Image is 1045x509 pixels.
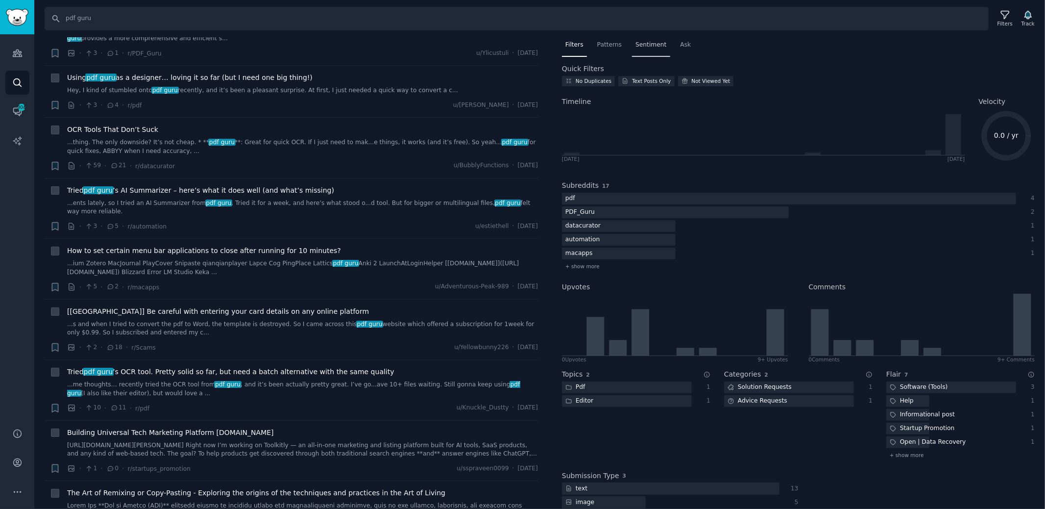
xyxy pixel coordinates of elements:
a: Triedpdf guru’s AI Summarizer – here’s what it does well (and what’s missing) [67,185,334,196]
div: 1 [702,383,711,392]
span: 2 [85,343,97,352]
span: · [130,161,132,171]
a: [[GEOGRAPHIC_DATA]] Be careful with entering your card details on any online platform [67,306,369,317]
span: · [512,49,514,58]
div: automation [562,234,603,246]
span: pdf guru [208,139,236,146]
div: macapps [562,248,596,260]
span: Ask [680,41,691,50]
span: r/pdf [135,405,149,412]
span: · [79,221,81,231]
h2: Quick Filters [562,64,604,74]
span: · [512,404,514,412]
div: Pdf [562,382,588,394]
a: Usingpdf guruas a designer… loving it so far (but I need one big thing!) [67,73,313,83]
span: Using as a designer… loving it so far (but I need one big thing!) [67,73,313,83]
span: · [512,343,514,352]
span: [DATE] [518,282,538,291]
span: · [79,403,81,413]
div: datacurator [562,220,604,232]
span: [DATE] [518,161,538,170]
span: r/Scams [131,344,156,351]
span: · [100,221,102,231]
span: pdf guru [214,381,242,388]
span: u/Knuckle_Dustty [457,404,509,412]
div: [DATE] [948,155,965,162]
span: 0 [106,464,119,473]
span: u/[PERSON_NAME] [453,101,509,110]
span: 2 [764,372,768,378]
span: 304 [17,104,26,111]
div: Startup Promotion [886,423,958,435]
h2: Categories [724,369,761,380]
span: Timeline [562,97,591,107]
span: [DATE] [518,404,538,412]
div: text [562,483,591,495]
div: pdf [562,193,579,205]
a: Triedpdf guru’s OCR tool. Pretty solid so far, but need a batch alternative with the same quality [67,367,394,377]
a: ...thing. The only downside? It’s not cheap. * **pdf guru**: Great for quick OCR. If I just need ... [67,138,538,155]
div: 1 [1026,222,1035,230]
span: u/Adventurous-Peak-989 [435,282,509,291]
div: 1 [864,397,873,406]
span: · [79,161,81,171]
div: 0 Comment s [809,356,840,363]
span: Filters [565,41,583,50]
span: 3 [85,101,97,110]
text: 0.0 / yr [994,131,1019,139]
span: · [122,100,124,110]
span: · [79,100,81,110]
div: Informational post [886,409,958,421]
span: r/PDF_Guru [127,50,161,57]
span: 3 [85,49,97,58]
span: · [512,222,514,231]
div: No Duplicates [576,77,611,84]
span: · [122,221,124,231]
h2: Upvotes [562,282,590,292]
span: 5 [106,222,119,231]
span: r/pdf [127,102,142,109]
div: 1 [702,397,711,406]
span: 18 [106,343,122,352]
span: u/Yellowbunny226 [454,343,509,352]
span: pdf guru [205,200,233,206]
a: ...me thoughts… recently tried the OCR tool frompdf guru, and it’s been actually pretty great. I’... [67,381,538,398]
div: 0 Upvote s [562,356,586,363]
span: pdf guru [67,381,520,397]
a: Building Universal Tech Marketing Platform [DOMAIN_NAME] [67,428,274,438]
span: u/sspraveen0099 [457,464,509,473]
span: u/Ylicustuli [476,49,509,58]
span: 10 [85,404,101,412]
span: · [100,100,102,110]
span: pdf guru [332,260,360,267]
span: [DATE] [518,343,538,352]
div: Software (Tools) [886,382,951,394]
span: · [512,282,514,291]
span: [DATE] [518,101,538,110]
span: u/estiethell [475,222,509,231]
span: Tried ’s AI Summarizer – here’s what it does well (and what’s missing) [67,185,334,196]
div: 5 [790,498,799,507]
a: [URL][DOMAIN_NAME][PERSON_NAME] Right now I’m working on Toolkitly — an all-in-one marketing and ... [67,441,538,458]
span: [DATE] [518,49,538,58]
span: pdf guru [83,368,114,376]
span: u/BubblyFunctions [454,161,509,170]
h2: Subreddits [562,180,599,191]
span: 17 [602,183,609,189]
span: 5 [85,282,97,291]
span: + show more [890,452,924,458]
a: The Art of Remixing or Copy-Pasting - Exploring the origins of the techniques and practices in th... [67,488,445,498]
span: [DATE] [518,464,538,473]
div: Help [886,395,917,407]
span: 3 [85,222,97,231]
span: · [79,463,81,474]
div: 3 [1026,383,1035,392]
span: · [100,463,102,474]
div: Text Posts Only [632,77,671,84]
span: · [100,282,102,292]
div: Not Viewed Yet [692,77,730,84]
span: · [512,101,514,110]
div: 1 [864,383,873,392]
